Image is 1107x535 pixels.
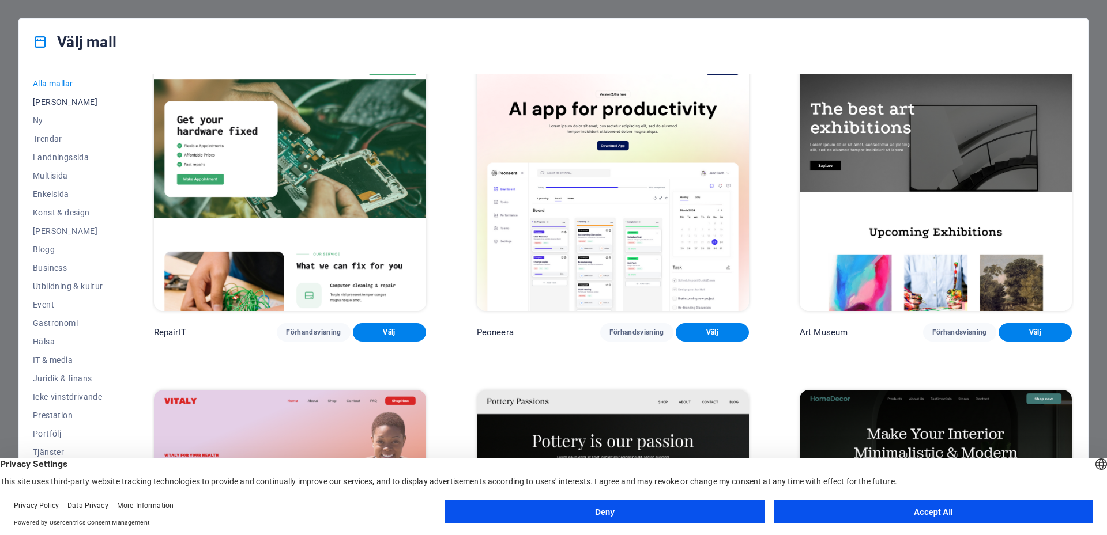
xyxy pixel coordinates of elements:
[1008,328,1063,337] span: Välj
[800,327,848,338] p: Art Museum
[33,93,103,111] button: [PERSON_NAME]
[923,323,996,342] button: Förhandsvisning
[609,328,664,337] span: Förhandsvisning
[33,318,103,328] span: Gastronomi
[33,374,103,383] span: Juridik & finans
[286,328,341,337] span: Förhandsvisning
[33,411,103,420] span: Prestation
[33,355,103,365] span: IT & media
[33,79,103,88] span: Alla mallar
[33,351,103,369] button: IT & media
[353,323,426,342] button: Välj
[676,323,749,342] button: Välj
[33,203,103,222] button: Konst & design
[685,328,740,337] span: Välj
[33,245,103,254] span: Blogg
[33,33,116,51] h4: Välj mall
[33,226,103,236] span: [PERSON_NAME]
[33,332,103,351] button: Hälsa
[33,130,103,148] button: Trendar
[800,60,1072,311] img: Art Museum
[33,74,103,93] button: Alla mallar
[33,406,103,424] button: Prestation
[33,97,103,107] span: [PERSON_NAME]
[477,60,749,311] img: Peoneera
[33,300,103,309] span: Event
[33,277,103,295] button: Utbildning & kultur
[33,369,103,388] button: Juridik & finans
[33,314,103,332] button: Gastronomi
[33,240,103,259] button: Blogg
[362,328,417,337] span: Välj
[33,443,103,461] button: Tjänster
[33,185,103,203] button: Enkelsida
[33,429,103,438] span: Portfölj
[33,189,103,199] span: Enkelsida
[33,171,103,180] span: Multisida
[33,148,103,166] button: Landningssida
[277,323,350,342] button: Förhandsvisning
[33,116,103,125] span: Ny
[600,323,673,342] button: Förhandsvisning
[33,208,103,217] span: Konst & design
[33,222,103,240] button: [PERSON_NAME]
[33,447,103,457] span: Tjänster
[999,323,1072,342] button: Välj
[154,327,186,338] p: RepairIT
[33,166,103,185] button: Multisida
[33,153,103,162] span: Landningssida
[932,328,987,337] span: Förhandsvisning
[33,134,103,143] span: Trendar
[33,388,103,406] button: Icke-vinstdrivande
[33,392,103,401] span: Icke-vinstdrivande
[33,259,103,277] button: Business
[33,282,103,291] span: Utbildning & kultur
[33,263,103,272] span: Business
[33,111,103,130] button: Ny
[154,60,426,311] img: RepairIT
[33,295,103,314] button: Event
[33,424,103,443] button: Portfölj
[33,337,103,346] span: Hälsa
[477,327,514,338] p: Peoneera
